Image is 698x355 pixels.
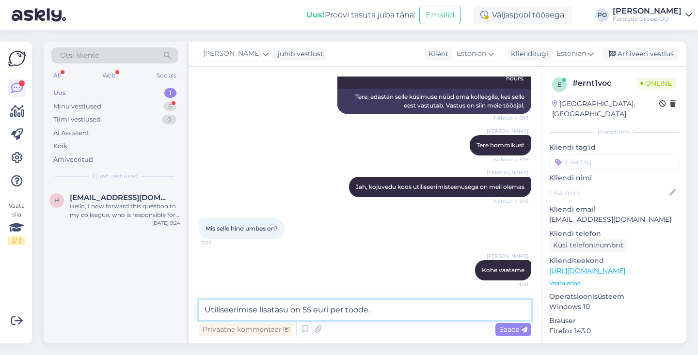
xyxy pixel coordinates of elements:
[70,193,171,202] span: heigo.kure@gmail.com
[636,78,676,89] span: Online
[549,279,679,288] p: Vaata edasi ...
[70,202,180,219] div: Hello, I now forward this question to my colleague, who is responsible for this. The reply will b...
[100,69,117,82] div: Web
[53,128,89,138] div: AI Assistent
[53,141,67,151] div: Kõik
[549,128,679,137] div: Kliendi info
[203,48,261,59] span: [PERSON_NAME]
[507,49,548,59] div: Klienditugi
[53,88,66,98] div: Uus
[550,187,667,198] input: Lisa nimi
[492,156,528,163] span: Nähtud ✓ 9:19
[613,15,682,23] div: Fartrade Group OÜ
[487,127,528,135] span: [PERSON_NAME]
[549,292,679,302] p: Operatsioonisüsteem
[152,219,180,227] div: [DATE] 9:24
[155,69,178,82] div: Socials
[603,47,678,61] div: Arhiveeri vestlus
[499,325,527,334] span: Saada
[8,201,25,245] div: Vaata siia
[487,169,528,176] span: [PERSON_NAME]
[595,8,609,22] div: PO
[482,266,524,274] span: Kohe vaatame
[356,183,524,190] span: Jah, kojuvedu koos utiliseerimisteenusega on meil olemas
[206,225,278,232] span: Mis selle hind umbes on?
[557,81,561,88] span: e
[473,6,572,24] div: Väljaspool tööaega
[556,48,586,59] span: Estonian
[53,155,93,165] div: Arhiveeritud
[53,115,101,124] div: Tiimi vestlused
[492,198,528,205] span: Nähtud ✓ 9:19
[613,7,692,23] a: [PERSON_NAME]Fartrade Group OÜ
[476,141,524,149] span: Tere hommikust
[419,6,461,24] button: Emailid
[202,239,238,247] span: 9:20
[425,49,448,59] div: Klient
[487,252,528,260] span: [PERSON_NAME]
[549,229,679,239] p: Kliendi telefon
[549,302,679,312] p: Windows 10
[53,102,101,111] div: Minu vestlused
[572,77,636,89] div: # ernt1voc
[274,49,323,59] div: juhib vestlust
[549,142,679,153] p: Kliendi tag'id
[8,49,26,68] img: Askly Logo
[549,173,679,183] p: Kliendi nimi
[54,197,59,204] span: h
[549,154,679,169] input: Lisa tag
[337,89,531,114] div: Tere, edastan selle küsimuse nüüd oma kolleegile, kes selle eest vastutab. Vastus on siin meie tö...
[492,281,528,288] span: 9:20
[164,88,176,98] div: 1
[199,323,293,336] div: Privaatne kommentaar
[549,239,627,252] div: Küsi telefoninumbrit
[60,50,99,61] span: Otsi kliente
[549,256,679,266] p: Klienditeekond
[613,7,682,15] div: [PERSON_NAME]
[163,102,176,111] div: 5
[549,316,679,326] p: Brauser
[162,115,176,124] div: 0
[8,236,25,245] div: 2 / 3
[492,114,528,122] span: Nähtud ✓ 9:18
[549,204,679,215] p: Kliendi email
[306,9,415,21] div: Proovi tasuta juba täna:
[549,215,679,225] p: [EMAIL_ADDRESS][DOMAIN_NAME]
[306,10,325,19] b: Uus!
[552,99,659,119] div: [GEOGRAPHIC_DATA], [GEOGRAPHIC_DATA]
[549,266,625,275] a: [URL][DOMAIN_NAME]
[51,69,63,82] div: All
[549,326,679,336] p: Firefox 143.0
[93,172,138,181] span: Uued vestlused
[199,300,531,320] textarea: Utiliseerimise lisatasu on 55 euri per toode.
[457,48,486,59] span: Estonian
